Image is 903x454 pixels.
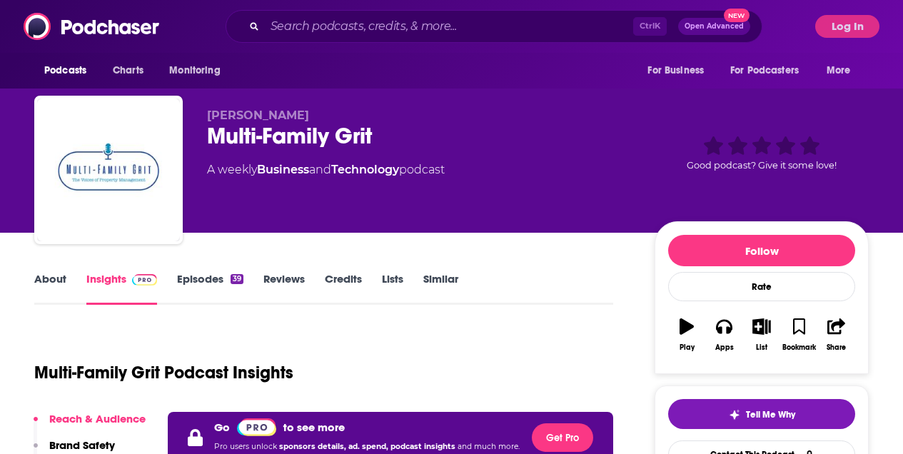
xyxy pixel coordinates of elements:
span: sponsors details, ad. spend, podcast insights [279,442,458,451]
span: Ctrl K [633,17,667,36]
button: Share [818,309,855,360]
div: Play [680,343,695,352]
span: Monitoring [169,61,220,81]
button: Apps [705,309,742,360]
div: List [756,343,767,352]
a: Pro website [237,418,276,436]
a: Similar [423,272,458,305]
span: For Podcasters [730,61,799,81]
a: About [34,272,66,305]
h1: Multi-Family Grit Podcast Insights [34,362,293,383]
div: Rate [668,272,855,301]
p: to see more [283,420,345,434]
span: Podcasts [44,61,86,81]
button: Bookmark [780,309,817,360]
a: InsightsPodchaser Pro [86,272,157,305]
a: Episodes39 [177,272,243,305]
a: Reviews [263,272,305,305]
p: Reach & Audience [49,412,146,425]
span: New [724,9,750,22]
span: and [309,163,331,176]
button: Get Pro [532,423,593,452]
a: Lists [382,272,403,305]
span: For Business [647,61,704,81]
button: open menu [817,57,869,84]
p: Brand Safety [49,438,115,452]
img: tell me why sparkle [729,409,740,420]
button: Follow [668,235,855,266]
span: Open Advanced [685,23,744,30]
button: open menu [637,57,722,84]
button: Log In [815,15,879,38]
button: Play [668,309,705,360]
span: More [827,61,851,81]
a: Charts [104,57,152,84]
div: Bookmark [782,343,816,352]
img: Multi-Family Grit [37,99,180,241]
img: Podchaser Pro [237,418,276,436]
p: Go [214,420,230,434]
button: tell me why sparkleTell Me Why [668,399,855,429]
input: Search podcasts, credits, & more... [265,15,633,38]
img: Podchaser - Follow, Share and Rate Podcasts [24,13,161,40]
span: Charts [113,61,143,81]
div: Apps [715,343,734,352]
a: Technology [331,163,399,176]
div: Good podcast? Give it some love! [655,109,869,197]
div: A weekly podcast [207,161,445,178]
button: open menu [34,57,105,84]
button: Reach & Audience [34,412,146,438]
div: Share [827,343,846,352]
span: Good podcast? Give it some love! [687,160,837,171]
span: [PERSON_NAME] [207,109,309,122]
button: open menu [721,57,819,84]
button: List [743,309,780,360]
a: Credits [325,272,362,305]
img: Podchaser Pro [132,274,157,286]
button: Open AdvancedNew [678,18,750,35]
span: Tell Me Why [746,409,795,420]
div: Search podcasts, credits, & more... [226,10,762,43]
div: 39 [231,274,243,284]
button: open menu [159,57,238,84]
a: Business [257,163,309,176]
